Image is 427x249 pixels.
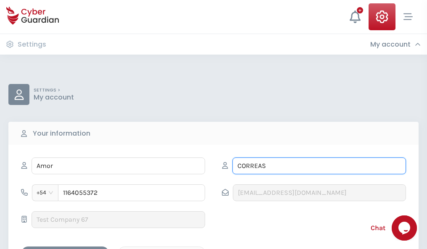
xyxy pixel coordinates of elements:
[371,223,385,233] span: Chat
[18,40,46,49] h3: Settings
[370,40,421,49] div: My account
[34,93,74,102] p: My account
[34,87,74,93] p: SETTINGS >
[357,7,363,13] div: +
[392,215,419,241] iframe: chat widget
[33,128,90,139] b: Your information
[37,186,54,199] span: +54
[370,40,411,49] h3: My account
